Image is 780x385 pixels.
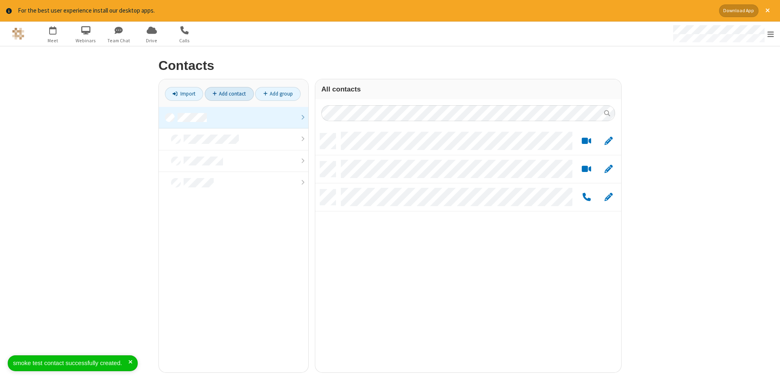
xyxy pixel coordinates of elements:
img: QA Selenium DO NOT DELETE OR CHANGE [12,28,24,40]
h3: All contacts [321,85,615,93]
a: Import [165,87,203,101]
button: Edit [600,192,616,202]
button: Edit [600,164,616,174]
button: Start a video meeting [578,164,594,174]
span: Drive [136,37,167,44]
button: Call by phone [578,192,594,202]
button: Download App [719,4,758,17]
button: Logo [3,22,33,46]
span: Webinars [71,37,101,44]
h2: Contacts [158,59,622,73]
div: For the best user experience install our desktop apps. [18,6,713,15]
span: Calls [169,37,200,44]
a: Add group [255,87,301,101]
button: Close alert [761,4,774,17]
div: Open menu [665,22,780,46]
button: Start a video meeting [578,136,594,146]
span: Meet [38,37,68,44]
div: smoke test contact successfully created. [13,359,128,368]
div: grid [315,127,621,372]
button: Edit [600,136,616,146]
iframe: Chat [760,364,774,379]
span: Team Chat [104,37,134,44]
a: Add contact [205,87,254,101]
